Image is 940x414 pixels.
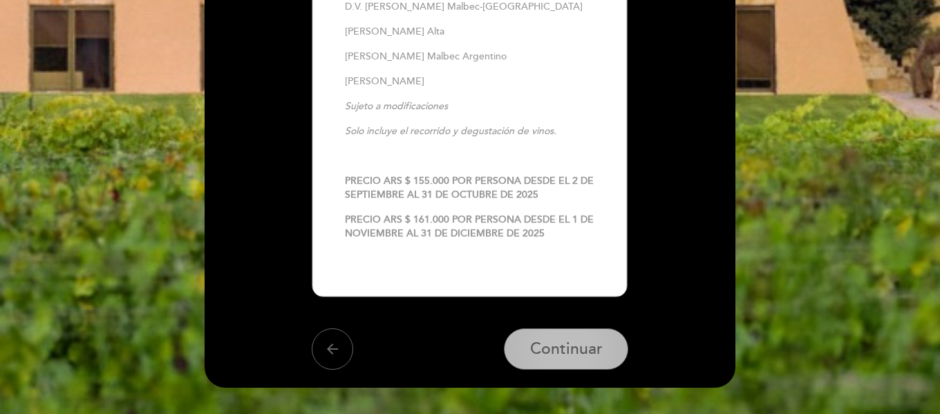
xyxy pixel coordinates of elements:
[345,100,448,112] em: Sujeto a modificaciones
[345,50,616,64] p: [PERSON_NAME] Malbec Argentino
[345,75,616,88] p: [PERSON_NAME]
[530,340,603,359] span: Continuar
[504,328,628,370] button: Continuar
[312,328,353,370] button: arrow_back
[345,25,616,39] p: [PERSON_NAME] Alta
[345,175,594,200] strong: PRECIO ARS $ 155.000 POR PERSONA DESDE EL 2 DE SEPTIEMBRE AL 31 DE OCTUBRE DE 2025
[324,341,341,357] i: arrow_back
[345,125,556,137] em: Solo incluye el recorrido y degustación de vinos.
[345,214,594,239] strong: PRECIO ARS $ 161.000 POR PERSONA DESDE EL 1 DE NOVIEMBRE AL 31 DE DICIEMBRE DE 2025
